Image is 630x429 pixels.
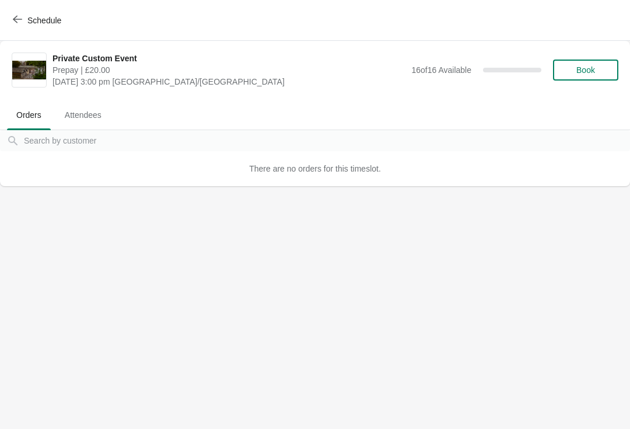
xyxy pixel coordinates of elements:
[553,60,618,81] button: Book
[23,130,630,151] input: Search by customer
[7,104,51,125] span: Orders
[6,10,71,31] button: Schedule
[576,65,595,75] span: Book
[52,76,405,88] span: [DATE] 3:00 pm [GEOGRAPHIC_DATA]/[GEOGRAPHIC_DATA]
[12,61,46,80] img: Private Custom Event
[249,164,381,173] span: There are no orders for this timeslot.
[52,53,405,64] span: Private Custom Event
[411,65,471,75] span: 16 of 16 Available
[55,104,111,125] span: Attendees
[27,16,61,25] span: Schedule
[52,64,405,76] span: Prepay | £20.00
